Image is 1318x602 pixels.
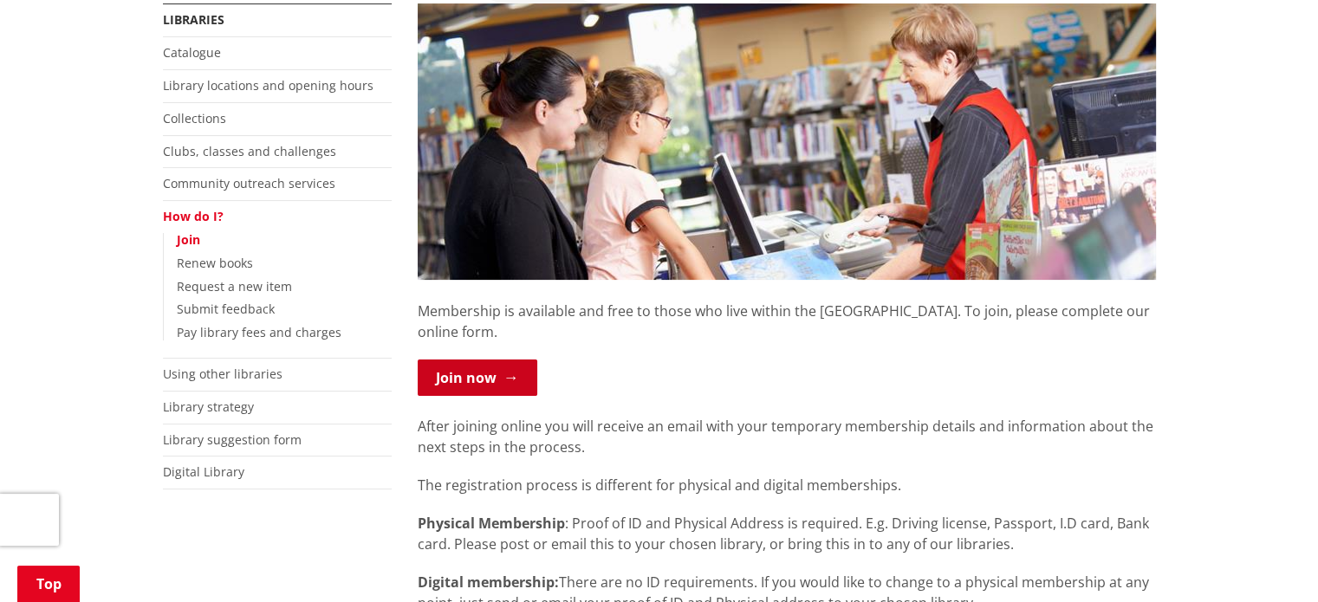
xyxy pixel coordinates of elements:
[418,475,1156,495] p: The registration process is different for physical and digital memberships.
[163,175,335,191] a: Community outreach services
[163,44,221,61] a: Catalogue
[163,11,224,28] a: Libraries
[163,143,336,159] a: Clubs, classes and challenges
[163,366,282,382] a: Using other libraries
[418,513,1156,554] p: : Proof of ID and Physical Address is required. E.g. Driving license, Passport, I.D card, Bank ca...
[177,324,341,340] a: Pay library fees and charges
[418,359,537,396] a: Join now
[163,77,373,94] a: Library locations and opening hours
[163,463,244,480] a: Digital Library
[418,573,559,592] strong: Digital membership:
[163,398,254,415] a: Library strategy
[163,208,224,224] a: How do I?
[418,3,1156,280] img: Join-a-library-today
[163,431,302,448] a: Library suggestion form
[177,255,253,271] a: Renew books
[177,278,292,295] a: Request a new item
[418,280,1156,342] p: Membership is available and free to those who live within the [GEOGRAPHIC_DATA]. To join, please ...
[17,566,80,602] a: Top
[177,231,200,248] a: Join
[418,416,1156,457] p: After joining online you will receive an email with your temporary membership details and informa...
[177,301,275,317] a: Submit feedback
[163,110,226,126] a: Collections
[1238,529,1301,592] iframe: Messenger Launcher
[418,514,565,533] strong: Physical Membership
